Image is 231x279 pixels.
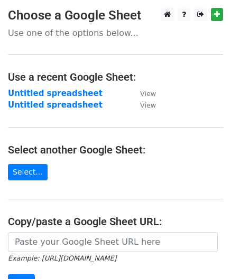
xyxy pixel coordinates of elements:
a: Untitled spreadsheet [8,89,103,98]
a: View [130,100,156,110]
iframe: Chat Widget [178,228,231,279]
small: View [140,101,156,109]
small: Example: [URL][DOMAIN_NAME] [8,254,116,262]
a: View [130,89,156,98]
a: Select... [8,164,48,180]
small: View [140,90,156,98]
h4: Copy/paste a Google Sheet URL: [8,215,223,228]
h3: Choose a Google Sheet [8,8,223,23]
input: Paste your Google Sheet URL here [8,232,218,252]
a: Untitled spreadsheet [8,100,103,110]
h4: Use a recent Google Sheet: [8,71,223,83]
h4: Select another Google Sheet: [8,143,223,156]
p: Use one of the options below... [8,27,223,39]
